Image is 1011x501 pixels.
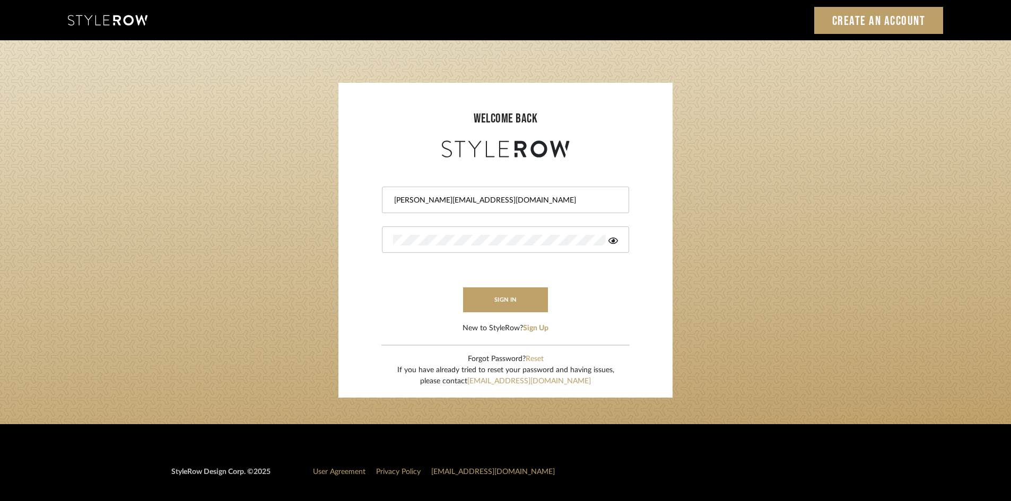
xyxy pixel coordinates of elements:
[431,468,555,476] a: [EMAIL_ADDRESS][DOMAIN_NAME]
[467,377,591,385] a: [EMAIL_ADDRESS][DOMAIN_NAME]
[526,354,544,365] button: Reset
[313,468,365,476] a: User Agreement
[814,7,944,34] a: Create an Account
[349,109,662,128] div: welcome back
[393,195,615,206] input: Email Address
[171,467,271,486] div: StyleRow Design Corp. ©2025
[397,365,614,387] div: If you have already tried to reset your password and having issues, please contact
[463,323,548,334] div: New to StyleRow?
[397,354,614,365] div: Forgot Password?
[463,287,548,312] button: sign in
[376,468,421,476] a: Privacy Policy
[523,323,548,334] button: Sign Up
